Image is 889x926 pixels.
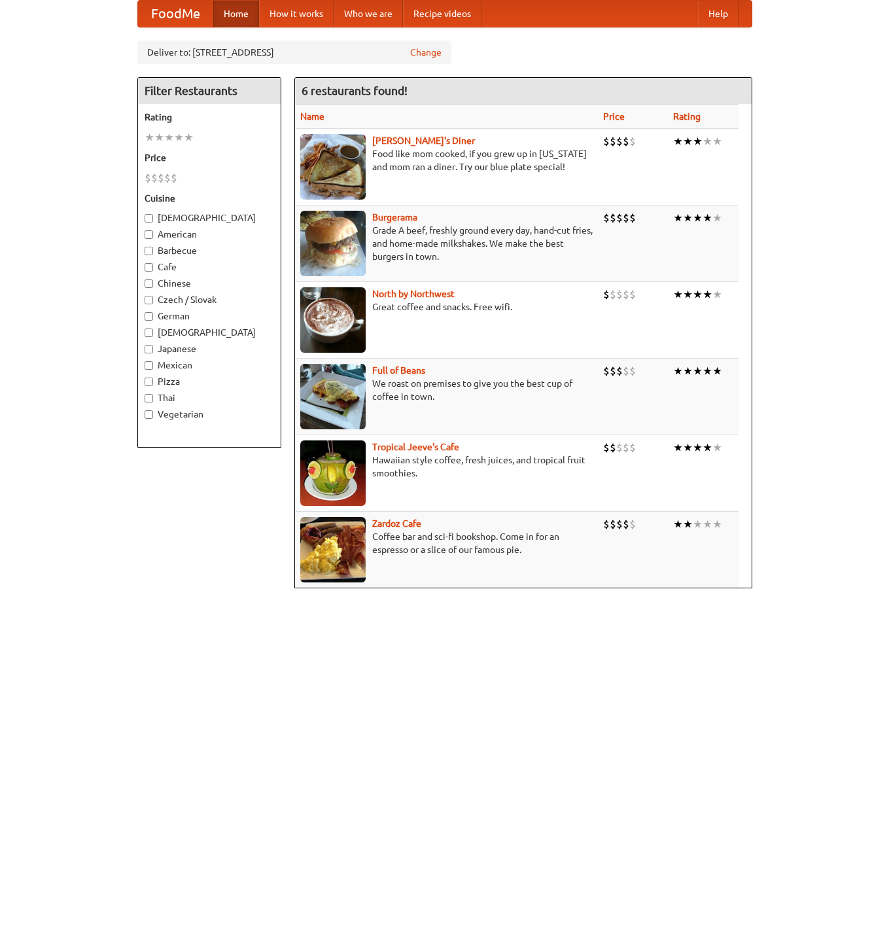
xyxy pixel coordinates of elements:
[300,111,324,122] a: Name
[300,287,366,353] img: north.jpg
[145,151,274,164] h5: Price
[145,244,274,257] label: Barbecue
[145,230,153,239] input: American
[302,84,408,97] ng-pluralize: 6 restaurants found!
[145,410,153,419] input: Vegetarian
[703,287,712,302] li: ★
[334,1,403,27] a: Who we are
[712,517,722,531] li: ★
[629,440,636,455] li: $
[372,135,475,146] a: [PERSON_NAME]'s Diner
[145,214,153,223] input: [DEMOGRAPHIC_DATA]
[703,134,712,149] li: ★
[259,1,334,27] a: How it works
[623,364,629,378] li: $
[145,359,274,372] label: Mexican
[300,530,593,556] p: Coffee bar and sci-fi bookshop. Come in for an espresso or a slice of our famous pie.
[145,192,274,205] h5: Cuisine
[300,211,366,276] img: burgerama.jpg
[629,211,636,225] li: $
[712,364,722,378] li: ★
[300,147,593,173] p: Food like mom cooked, if you grew up in [US_STATE] and mom ran a diner. Try our blue plate special!
[184,130,194,145] li: ★
[603,111,625,122] a: Price
[693,134,703,149] li: ★
[145,361,153,370] input: Mexican
[145,394,153,402] input: Thai
[673,287,683,302] li: ★
[137,41,451,64] div: Deliver to: [STREET_ADDRESS]
[683,134,693,149] li: ★
[145,277,274,290] label: Chinese
[683,517,693,531] li: ★
[145,342,274,355] label: Japanese
[673,111,701,122] a: Rating
[693,287,703,302] li: ★
[164,171,171,185] li: $
[145,228,274,241] label: American
[683,440,693,455] li: ★
[145,312,153,321] input: German
[698,1,739,27] a: Help
[610,440,616,455] li: $
[616,287,623,302] li: $
[300,517,366,582] img: zardoz.jpg
[616,517,623,531] li: $
[300,134,366,200] img: sallys.jpg
[164,130,174,145] li: ★
[616,134,623,149] li: $
[372,289,455,299] a: North by Northwest
[616,364,623,378] li: $
[145,279,153,288] input: Chinese
[683,211,693,225] li: ★
[403,1,481,27] a: Recipe videos
[603,364,610,378] li: $
[145,247,153,255] input: Barbecue
[154,130,164,145] li: ★
[145,111,274,124] h5: Rating
[629,134,636,149] li: $
[372,212,417,223] a: Burgerama
[145,329,153,337] input: [DEMOGRAPHIC_DATA]
[703,440,712,455] li: ★
[610,211,616,225] li: $
[410,46,442,59] a: Change
[145,408,274,421] label: Vegetarian
[145,171,151,185] li: $
[145,260,274,274] label: Cafe
[712,134,722,149] li: ★
[138,1,213,27] a: FoodMe
[300,364,366,429] img: beans.jpg
[174,130,184,145] li: ★
[603,211,610,225] li: $
[673,134,683,149] li: ★
[145,375,274,388] label: Pizza
[300,377,593,403] p: We roast on premises to give you the best cup of coffee in town.
[213,1,259,27] a: Home
[616,211,623,225] li: $
[138,78,281,104] h4: Filter Restaurants
[693,440,703,455] li: ★
[300,300,593,313] p: Great coffee and snacks. Free wifi.
[683,364,693,378] li: ★
[703,364,712,378] li: ★
[158,171,164,185] li: $
[610,287,616,302] li: $
[300,454,593,480] p: Hawaiian style coffee, fresh juices, and tropical fruit smoothies.
[372,365,425,376] a: Full of Beans
[372,442,459,452] a: Tropical Jeeve's Cafe
[145,296,153,304] input: Czech / Slovak
[623,287,629,302] li: $
[703,211,712,225] li: ★
[603,287,610,302] li: $
[629,364,636,378] li: $
[145,378,153,386] input: Pizza
[703,517,712,531] li: ★
[623,134,629,149] li: $
[629,517,636,531] li: $
[300,224,593,263] p: Grade A beef, freshly ground every day, hand-cut fries, and home-made milkshakes. We make the bes...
